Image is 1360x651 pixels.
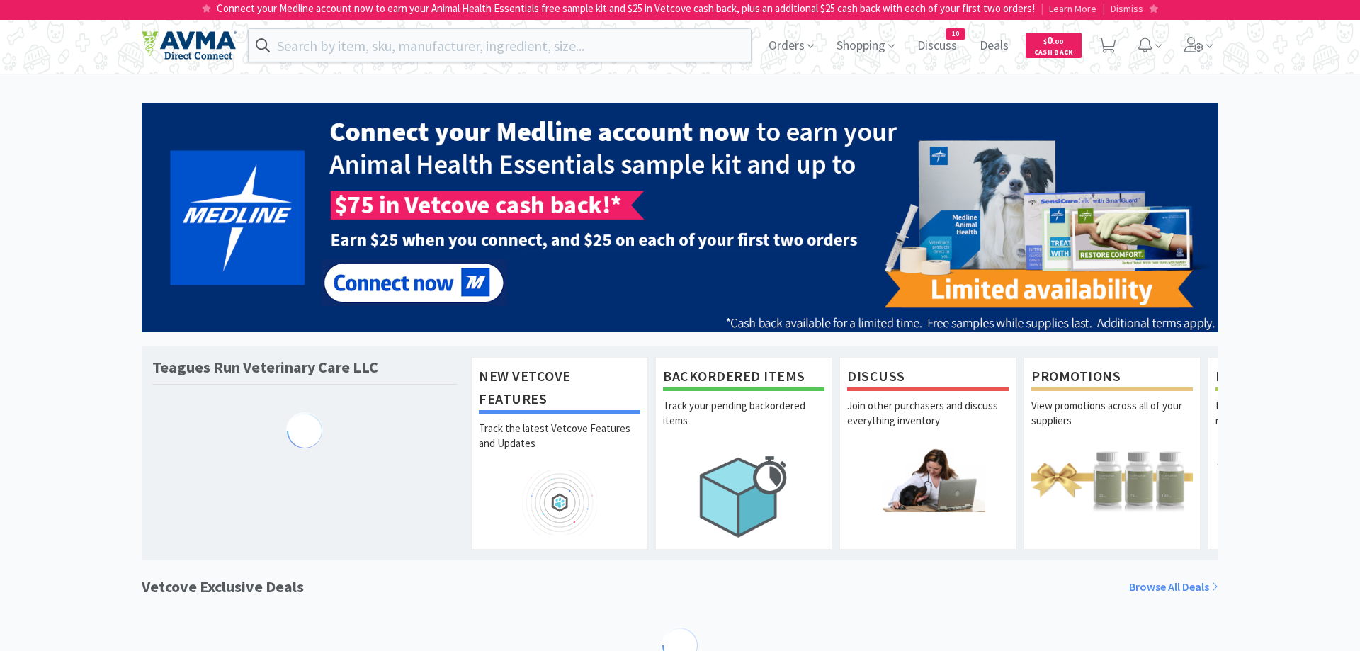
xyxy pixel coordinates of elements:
span: Deals [974,17,1014,74]
a: PromotionsView promotions across all of your suppliers [1024,357,1201,550]
span: . 00 [1053,37,1063,46]
span: Orders [763,17,820,74]
span: | [1041,1,1043,15]
p: View promotions across all of your suppliers [1031,398,1193,448]
span: Shopping [831,17,900,74]
a: New Vetcove FeaturesTrack the latest Vetcove Features and Updates [471,357,648,550]
h1: Backordered Items [663,365,824,391]
img: e4e33dab9f054f5782a47901c742baa9_102.png [142,30,237,60]
span: Discuss [912,17,963,74]
h1: New Vetcove Features [479,365,640,414]
a: Discuss10 [912,40,963,52]
h1: Promotions [1031,365,1193,391]
h1: Teagues Run Veterinary Care LLC [152,357,378,378]
a: Backordered ItemsTrack your pending backordered items [655,357,832,550]
h1: Vetcove Exclusive Deals [142,574,304,599]
span: Learn More [1049,2,1096,15]
span: Cash Back [1034,49,1073,58]
img: hero_backorders.png [663,448,824,545]
span: 0 [1043,33,1063,47]
p: Join other purchasers and discuss everything inventory [847,398,1009,448]
a: Browse All Deals [1129,578,1218,596]
a: Deals [974,40,1014,52]
a: DiscussJoin other purchasers and discuss everything inventory [839,357,1016,550]
img: hero_discuss.png [847,448,1009,512]
img: hero_promotions.png [1031,448,1193,512]
a: $0.00Cash Back [1026,26,1082,64]
input: Search by item, sku, manufacturer, ingredient, size... [249,29,751,62]
span: $ [1043,37,1047,46]
p: Track your pending backordered items [663,398,824,448]
span: | [1102,1,1105,15]
h1: Discuss [847,365,1009,391]
img: ce6afa43f08247b5a07d73eaa7800fbd_796.png [142,103,1218,332]
p: Track the latest Vetcove Features and Updates [479,421,640,470]
span: 10 [946,29,965,39]
img: hero_feature_roadmap.png [479,470,640,535]
span: Dismiss [1111,2,1143,15]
